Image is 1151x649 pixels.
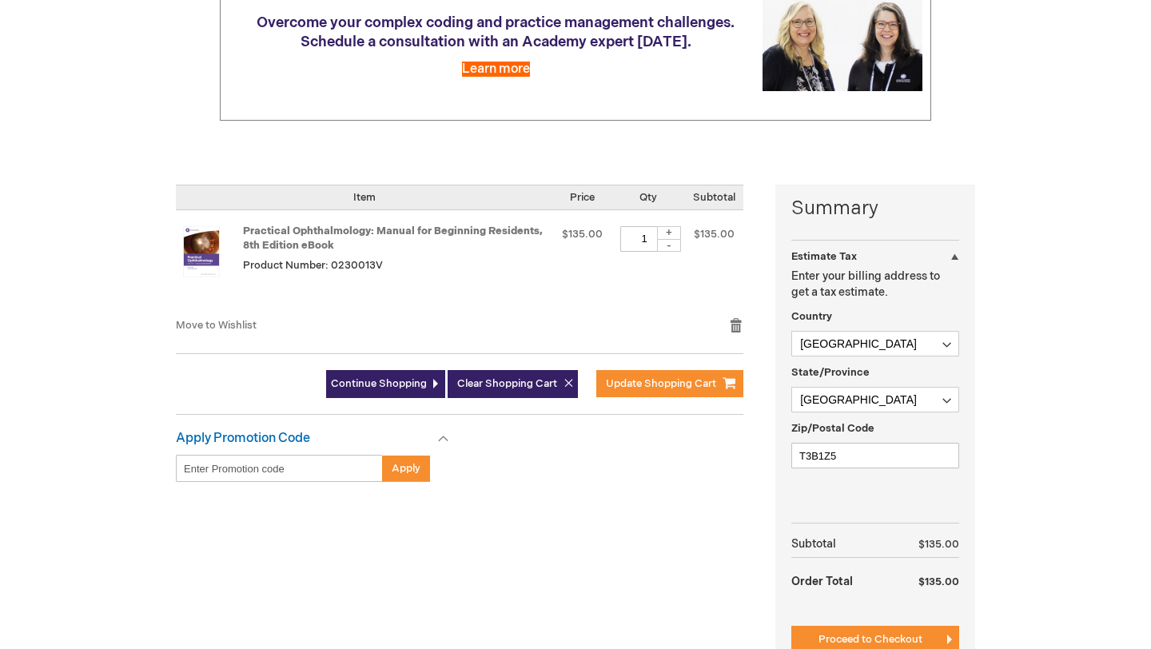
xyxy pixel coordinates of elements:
[176,319,257,332] a: Move to Wishlist
[791,269,959,301] p: Enter your billing address to get a tax estimate.
[448,370,578,398] button: Clear Shopping Cart
[791,366,870,379] span: State/Province
[326,370,445,398] a: Continue Shopping
[791,195,959,222] strong: Summary
[791,250,857,263] strong: Estimate Tax
[620,226,668,252] input: Qty
[791,532,887,558] th: Subtotal
[791,422,874,435] span: Zip/Postal Code
[818,633,922,646] span: Proceed to Checkout
[243,225,543,253] a: Practical Ophthalmology: Manual for Beginning Residents, 8th Edition eBook
[176,226,227,277] img: Practical Ophthalmology: Manual for Beginning Residents, 8th Edition eBook
[570,191,595,204] span: Price
[562,228,603,241] span: $135.00
[392,462,420,475] span: Apply
[353,191,376,204] span: Item
[243,259,383,272] span: Product Number: 0230013V
[257,14,735,50] span: Overcome your complex coding and practice management challenges. Schedule a consultation with an ...
[462,62,530,77] a: Learn more
[657,239,681,252] div: -
[657,226,681,240] div: +
[457,377,557,390] span: Clear Shopping Cart
[176,455,383,482] input: Enter Promotion code
[596,370,743,397] button: Update Shopping Cart
[791,567,853,595] strong: Order Total
[176,226,243,301] a: Practical Ophthalmology: Manual for Beginning Residents, 8th Edition eBook
[331,377,427,390] span: Continue Shopping
[918,575,959,588] span: $135.00
[918,538,959,551] span: $135.00
[606,377,716,390] span: Update Shopping Cart
[382,455,430,482] button: Apply
[176,431,310,446] strong: Apply Promotion Code
[639,191,657,204] span: Qty
[694,228,735,241] span: $135.00
[791,310,832,323] span: Country
[693,191,735,204] span: Subtotal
